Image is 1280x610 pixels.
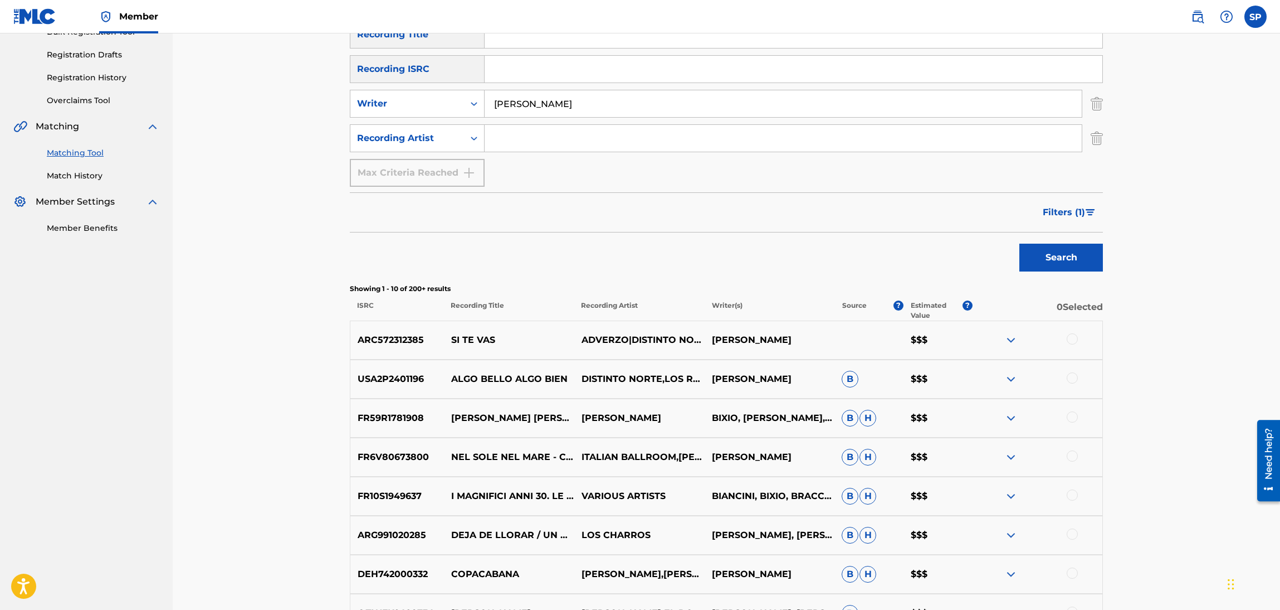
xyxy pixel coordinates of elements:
a: Overclaims Tool [47,95,159,106]
a: Registration Drafts [47,49,159,61]
p: BIXIO, [PERSON_NAME], [PERSON_NAME], [PERSON_NAME], [PERSON_NAME], [PERSON_NAME], [PERSON_NAME], ... [704,411,834,425]
img: search [1191,10,1204,23]
span: B [842,449,858,466]
p: FR59R1781908 [350,411,444,425]
span: ? [893,301,903,311]
p: BIANCINI, BIXIO, BRACCHI, [PERSON_NAME], [PERSON_NAME], CONSIGLIO, CRIVEL, D'ANZI, DE VITA, [PERS... [704,490,834,503]
p: FR10S1949637 [350,490,444,503]
p: USA2P2401196 [350,372,444,386]
p: $$$ [903,568,973,581]
span: H [859,488,876,505]
p: Source [842,301,867,321]
p: [PERSON_NAME] [574,411,704,425]
div: Writer [357,97,457,110]
p: NEL SOLE NEL MARE - CHA CHA CHA 31 BPM [444,451,574,464]
span: B [842,371,858,388]
span: B [842,527,858,544]
p: $$$ [903,529,973,542]
span: Filters ( 1 ) [1043,206,1085,219]
img: Delete Criterion [1091,90,1103,118]
div: Arrastrar [1228,568,1234,601]
a: Match History [47,170,159,182]
p: ADVERZO|DISTINTO NORTE [574,333,704,347]
p: SI TE VAS [444,333,574,347]
img: Matching [13,120,27,133]
img: Delete Criterion [1091,124,1103,152]
button: Search [1019,244,1103,272]
p: DEH742000332 [350,568,444,581]
span: H [859,410,876,427]
img: MLC Logo [13,8,56,25]
span: Member Settings [36,195,115,209]
img: filter [1086,209,1095,216]
p: DISTINTO NORTE,LOS REALES DEL RIO [574,372,704,386]
img: Top Rightsholder [99,10,113,23]
img: help [1220,10,1233,23]
p: [PERSON_NAME] [PERSON_NAME]: LE [PERSON_NAME] / [PERSON_NAME] / [PERSON_NAME] / SERENATA [PERSON_... [444,411,574,425]
a: Member Benefits [47,222,159,234]
span: B [842,410,858,427]
span: Member [119,10,158,23]
p: $$$ [903,372,973,386]
p: VARIOUS ARTISTS [574,490,704,503]
span: H [859,527,876,544]
img: expand [1004,529,1018,542]
p: Recording Artist [574,301,704,321]
div: User Menu [1244,6,1267,28]
a: Public Search [1186,6,1209,28]
p: [PERSON_NAME], [PERSON_NAME], [PERSON_NAME], [DEMOGRAPHIC_DATA], [PERSON_NAME] [704,529,834,542]
p: [PERSON_NAME] [704,451,834,464]
p: [PERSON_NAME] [704,372,834,386]
p: ITALIAN BALLROOM,[PERSON_NAME] [574,451,704,464]
img: expand [146,120,159,133]
span: B [842,566,858,583]
p: [PERSON_NAME] [704,568,834,581]
p: [PERSON_NAME] [704,333,834,347]
p: Writer(s) [704,301,834,321]
img: expand [1004,333,1018,347]
p: Showing 1 - 10 of 200+ results [350,284,1103,294]
iframe: Chat Widget [1224,556,1280,610]
img: expand [146,195,159,209]
p: Recording Title [443,301,574,321]
p: ARC572312385 [350,333,444,347]
img: Member Settings [13,195,27,209]
span: Matching [36,120,79,133]
span: H [859,449,876,466]
img: expand [1004,372,1018,386]
div: Recording Artist [357,132,457,145]
p: LOS CHARROS [574,529,704,542]
span: H [859,566,876,583]
p: ISRC [350,301,443,321]
span: B [842,488,858,505]
p: I MAGNIFICI ANNI 30. LE PIÙ BELLE CANZONI ITALIANE MEDLEY: MILLE LIRE AL MESE / PARLAMI D'AMORE M... [444,490,574,503]
p: [PERSON_NAME],[PERSON_NAME] [574,568,704,581]
button: Filters (1) [1036,199,1103,226]
img: expand [1004,411,1018,425]
p: Estimated Value [911,301,962,321]
p: 0 Selected [973,301,1103,321]
div: Help [1215,6,1238,28]
p: $$$ [903,490,973,503]
a: Registration History [47,72,159,84]
form: Search Form [350,21,1103,277]
img: expand [1004,451,1018,464]
a: Matching Tool [47,147,159,159]
img: expand [1004,490,1018,503]
p: ARG991020285 [350,529,444,542]
img: expand [1004,568,1018,581]
p: $$$ [903,411,973,425]
p: DEJA DE LLORAR / UN BESO / MAÑANA, MAÑANA (EN VIVO) [444,529,574,542]
p: COPACABANA [444,568,574,581]
p: FR6V80673800 [350,451,444,464]
span: ? [963,301,973,311]
iframe: Resource Center [1249,416,1280,506]
p: $$$ [903,333,973,347]
p: $$$ [903,451,973,464]
div: Widget de chat [1224,556,1280,610]
p: ALGO BELLO ALGO BIEN [444,372,574,386]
